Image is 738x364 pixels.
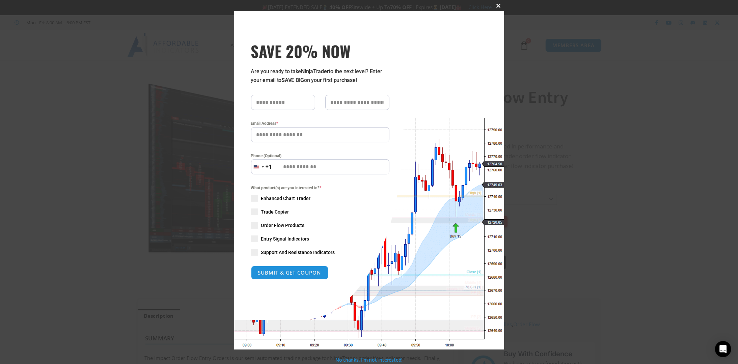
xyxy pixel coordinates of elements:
[715,341,731,357] div: Open Intercom Messenger
[261,235,309,242] span: Entry Signal Indicators
[266,163,273,171] div: +1
[251,195,389,202] label: Enhanced Chart Trader
[251,185,389,191] span: What product(s) are you interested in?
[261,222,305,229] span: Order Flow Products
[251,266,328,280] button: SUBMIT & GET COUPON
[251,222,389,229] label: Order Flow Products
[261,195,311,202] span: Enhanced Chart Trader
[251,120,389,127] label: Email Address
[251,235,389,242] label: Entry Signal Indicators
[281,77,304,83] strong: SAVE BIG
[251,208,389,215] label: Trade Copier
[251,67,389,85] p: Are you ready to take to the next level? Enter your email to on your first purchase!
[251,152,389,159] label: Phone (Optional)
[261,249,335,256] span: Support And Resistance Indicators
[335,357,403,363] a: No thanks, I’m not interested!
[301,68,329,75] strong: NinjaTrader
[251,41,389,60] span: SAVE 20% NOW
[261,208,289,215] span: Trade Copier
[251,249,389,256] label: Support And Resistance Indicators
[251,159,273,174] button: Selected country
